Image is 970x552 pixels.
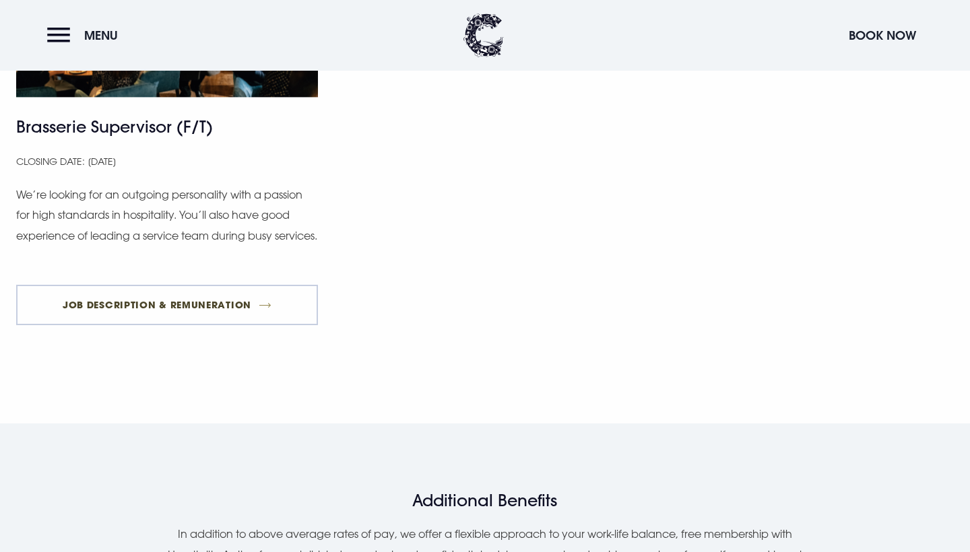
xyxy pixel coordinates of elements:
[16,153,318,171] p: Closing Date: [DATE]
[463,13,504,57] img: Clandeboye Lodge
[16,184,318,246] p: We’re looking for an outgoing personality with a passion for high standards in hospitality. You’l...
[84,28,118,43] span: Menu
[842,21,923,50] button: Book Now
[16,285,318,325] a: Job Description & Remuneration
[16,114,318,139] h4: Brasserie Supervisor (F/T)
[47,21,125,50] button: Menu
[96,491,874,510] h4: Additional Benefits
